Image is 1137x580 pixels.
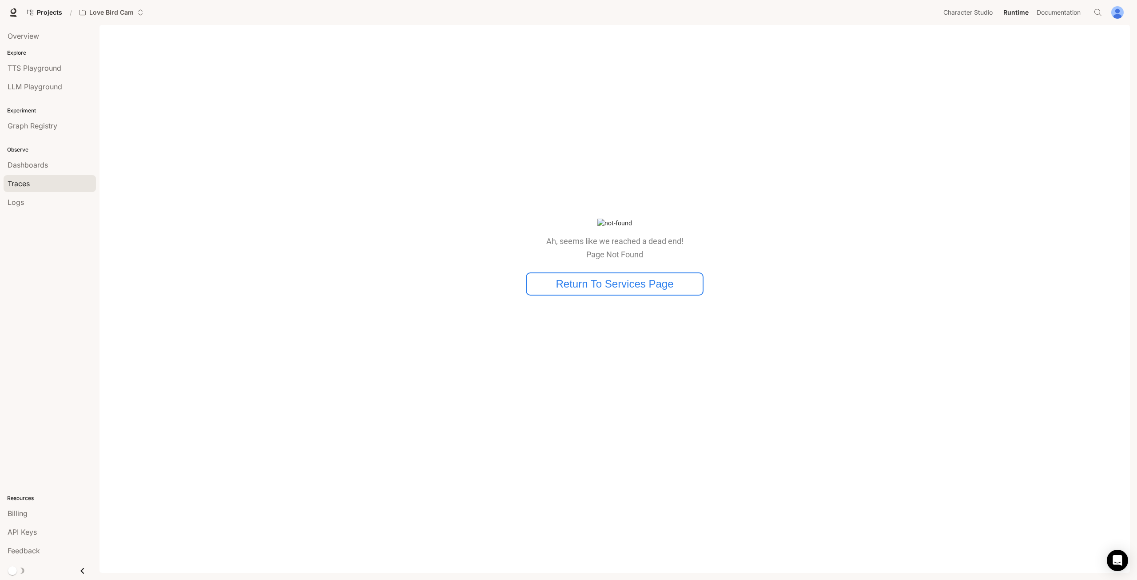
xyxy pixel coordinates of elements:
button: User avatar [1109,4,1126,21]
a: Go to projects [23,4,66,21]
img: not-found [597,219,632,228]
button: Open workspace menu [76,4,147,21]
p: Page Not Found [546,250,684,259]
span: Runtime [1003,7,1029,18]
button: Return To Services Page [526,272,704,296]
span: Character Studio [943,7,993,18]
span: Projects [37,9,62,16]
button: Open Command Menu [1089,4,1107,21]
p: Ah, seems like we reached a dead end! [546,237,684,246]
a: Character Studio [940,4,999,21]
p: Love Bird Cam [89,9,134,16]
a: Documentation [1033,4,1087,21]
div: / [66,8,76,17]
img: User avatar [1111,6,1124,19]
div: Open Intercom Messenger [1107,550,1128,571]
span: Documentation [1037,7,1081,18]
a: Runtime [1000,4,1032,21]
